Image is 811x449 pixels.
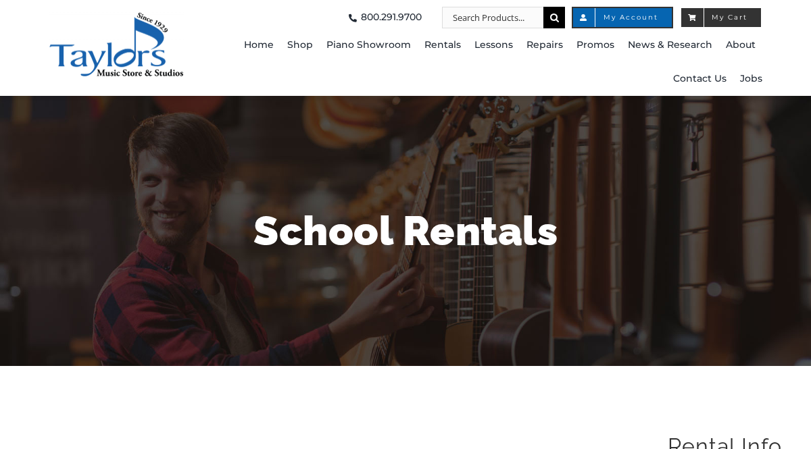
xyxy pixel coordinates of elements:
a: Repairs [526,28,563,62]
nav: Main Menu [235,28,763,96]
a: My Account [572,7,673,28]
span: Jobs [740,68,762,90]
nav: Top Right [235,7,763,28]
a: Jobs [740,62,762,96]
a: Promos [576,28,614,62]
span: Repairs [526,34,563,56]
a: taylors-music-store-west-chester [49,10,184,24]
input: Search Products... [442,7,543,28]
span: About [726,34,756,56]
a: Contact Us [673,62,727,96]
a: Piano Showroom [326,28,411,62]
span: Piano Showroom [326,34,411,56]
span: My Cart [695,14,747,21]
span: News & Research [628,34,712,56]
a: Lessons [474,28,513,62]
a: Rentals [424,28,461,62]
span: 800.291.9700 [361,7,422,28]
span: Lessons [474,34,513,56]
span: Home [244,34,274,56]
span: Shop [287,34,313,56]
a: About [726,28,756,62]
h1: School Rentals [20,203,791,259]
a: My Cart [680,7,762,28]
a: Shop [287,28,313,62]
span: Rentals [424,34,461,56]
span: Contact Us [673,68,727,90]
a: News & Research [628,28,712,62]
a: 800.291.9700 [345,7,422,28]
input: Search [543,7,565,28]
a: Home [244,28,274,62]
span: My Account [587,14,658,21]
span: Promos [576,34,614,56]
